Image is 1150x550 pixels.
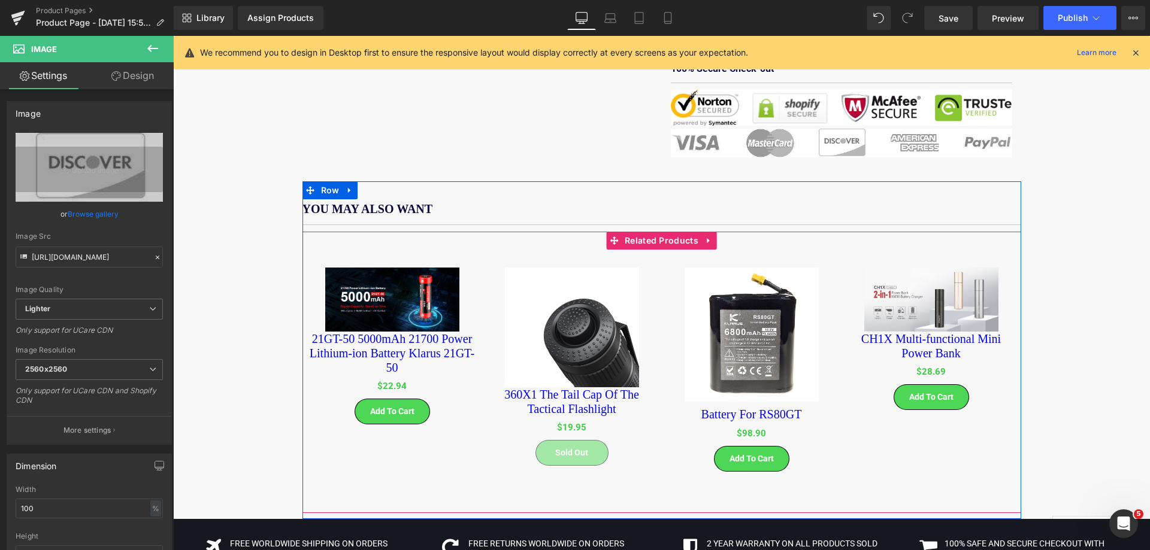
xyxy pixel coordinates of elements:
[771,501,950,528] p: 100% SAFE AND SECURE CHECKOUT WITH SHOPIFY
[534,501,712,528] p: 2 YEAR WARRANTY ON ALL PRODUCTS SOLD ONLINE
[743,330,773,341] span: $28.69
[625,6,653,30] a: Tablet
[16,232,163,241] div: Image Src
[674,296,842,324] a: CH1X Multi-functional Mini Power Bank
[867,6,891,30] button: Undo
[736,356,780,366] span: Add To Cart
[36,6,174,16] a: Product Pages
[1043,6,1116,30] button: Publish
[25,304,50,313] b: Lighter
[174,6,233,30] a: New Library
[1072,45,1121,60] a: Learn more
[129,166,260,180] b: You may also want
[16,102,41,118] div: Image
[556,418,601,427] span: Add To Cart
[68,203,119,224] a: Browse gallery
[653,6,682,30] a: Mobile
[541,411,616,435] button: Add To Cart
[152,232,286,296] img: 21GT-50 5000mAh 21700 Power Lithium-ion Battery Klarus 21GT-50
[16,532,163,540] div: Height
[197,370,241,380] span: Add To Cart
[16,499,163,518] input: auto
[978,6,1039,30] a: Preview
[89,62,176,89] a: Design
[145,145,170,163] span: Row
[332,232,466,351] img: 360X1 The Tail Cap Of The Tactical Flashlight
[16,454,57,471] div: Dimension
[16,485,163,494] div: Width
[721,349,795,373] button: Add To Cart
[16,346,163,354] div: Image Resolution
[204,345,234,355] span: $22.94
[528,371,629,385] a: Battery For RS80GT
[25,364,67,373] b: 2560x2560
[63,425,111,436] p: More settings
[135,296,303,339] a: 21GT-50 5000mAh 21700 Power Lithium-ion Battery Klarus 21GT-50
[1109,509,1138,538] iframe: Intercom live chat
[512,232,646,366] img: Battery For RS80GT
[449,196,528,214] span: Related Products
[169,145,184,163] a: Expand / Collapse
[382,412,415,421] span: Sold Out
[363,405,435,429] button: Sold Out
[7,416,171,444] button: More settings
[498,27,601,38] b: 100% Secure Check-out
[596,6,625,30] a: Laptop
[1121,6,1145,30] button: More
[16,247,163,268] input: Link
[182,363,256,388] button: Add To Cart
[200,46,748,59] p: We recommend you to design in Desktop first to ensure the responsive layout would display correct...
[564,392,593,403] span: $98.90
[895,6,919,30] button: Redo
[992,12,1024,25] span: Preview
[150,500,161,516] div: %
[295,501,474,528] p: FREE RETURNS WORLDWIDE ON ORDERS OVER $200
[36,18,151,28] span: Product Page - [DATE] 15:55:30
[16,386,163,413] div: Only support for UCare CDN and Shopify CDN
[247,13,314,23] div: Assign Products
[528,196,544,214] a: Expand / Collapse
[16,326,163,343] div: Only support for UCare CDN
[196,13,225,23] span: Library
[567,6,596,30] a: Desktop
[384,386,413,397] span: $19.95
[315,351,483,380] a: 360X1 The Tail Cap Of The Tactical Flashlight
[939,12,958,25] span: Save
[57,501,235,528] p: FREE WORLDWIDE SHIPPING ON ORDERS OVER $200
[16,208,163,220] div: or
[1058,13,1088,23] span: Publish
[1134,509,1143,519] span: 5
[691,232,825,296] img: CH1X Multi-functional Mini Power Bank
[31,44,57,54] span: Image
[16,285,163,294] div: Image Quality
